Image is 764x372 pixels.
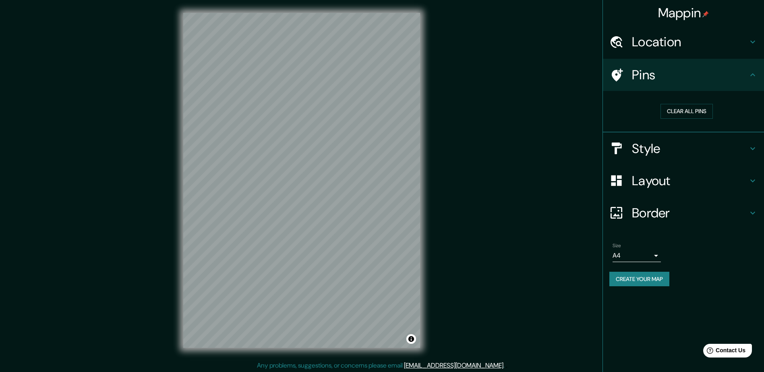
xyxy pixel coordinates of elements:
h4: Pins [632,67,748,83]
h4: Mappin [658,5,709,21]
h4: Location [632,34,748,50]
iframe: Help widget launcher [692,341,755,363]
div: Border [603,197,764,229]
h4: Border [632,205,748,221]
div: Pins [603,59,764,91]
div: Style [603,132,764,165]
div: . [506,361,507,370]
button: Toggle attribution [406,334,416,344]
div: Location [603,26,764,58]
h4: Layout [632,173,748,189]
button: Clear all pins [660,104,713,119]
label: Size [613,242,621,249]
h4: Style [632,141,748,157]
div: A4 [613,249,661,262]
button: Create your map [609,272,669,287]
div: Layout [603,165,764,197]
a: [EMAIL_ADDRESS][DOMAIN_NAME] [404,361,503,370]
img: pin-icon.png [702,11,709,17]
div: . [505,361,506,370]
p: Any problems, suggestions, or concerns please email . [257,361,505,370]
canvas: Map [183,13,420,348]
